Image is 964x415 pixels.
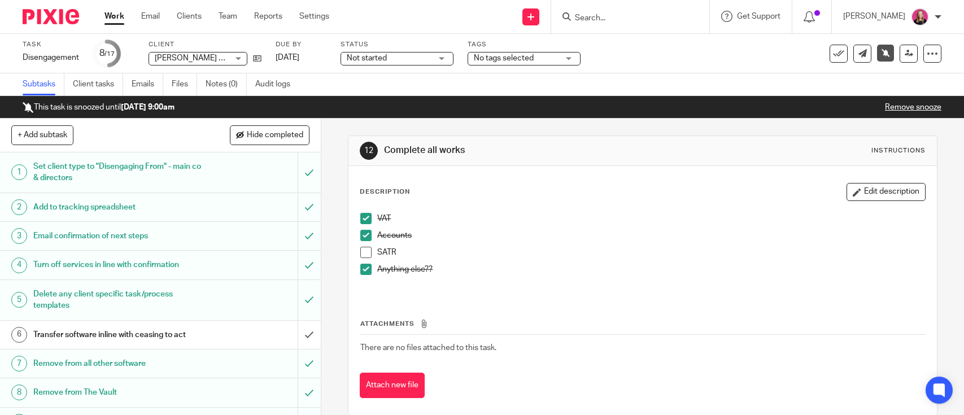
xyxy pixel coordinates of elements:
[255,73,299,95] a: Audit logs
[360,187,410,196] p: Description
[33,199,202,216] h1: Add to tracking spreadsheet
[276,54,299,62] span: [DATE]
[23,9,79,24] img: Pixie
[11,257,27,273] div: 4
[847,183,926,201] button: Edit description
[33,286,202,314] h1: Delete any client specific task/process templates
[99,47,115,60] div: 8
[247,131,303,140] span: Hide completed
[11,125,73,145] button: + Add subtask
[177,11,202,22] a: Clients
[23,52,79,63] div: Disengagement
[23,102,175,113] p: This task is snoozed until
[11,164,27,180] div: 1
[871,146,926,155] div: Instructions
[911,8,929,26] img: Team%20headshots.png
[377,230,924,241] p: Accounts
[347,54,387,62] span: Not started
[341,40,453,49] label: Status
[11,356,27,372] div: 7
[33,326,202,343] h1: Transfer software inline with ceasing to act
[11,228,27,244] div: 3
[219,11,237,22] a: Team
[360,321,415,327] span: Attachments
[737,12,780,20] span: Get Support
[11,327,27,343] div: 6
[73,73,123,95] a: Client tasks
[230,125,309,145] button: Hide completed
[33,384,202,401] h1: Remove from The Vault
[360,373,425,398] button: Attach new file
[33,355,202,372] h1: Remove from all other software
[299,11,329,22] a: Settings
[33,256,202,273] h1: Turn off services in line with confirmation
[172,73,197,95] a: Files
[11,385,27,400] div: 8
[121,103,175,111] b: [DATE] 9:00am
[377,247,924,258] p: SATR
[33,158,202,187] h1: Set client type to "Disengaging From" - main co & directors
[141,11,160,22] a: Email
[11,292,27,308] div: 5
[155,54,285,62] span: [PERSON_NAME] MECHANICAL LTD
[132,73,163,95] a: Emails
[574,14,675,24] input: Search
[276,40,326,49] label: Due by
[104,11,124,22] a: Work
[377,213,924,224] p: VAT
[23,40,79,49] label: Task
[384,145,667,156] h1: Complete all works
[206,73,247,95] a: Notes (0)
[468,40,581,49] label: Tags
[11,199,27,215] div: 2
[33,228,202,244] h1: Email confirmation of next steps
[104,51,115,57] small: /17
[885,103,941,111] a: Remove snooze
[360,344,496,352] span: There are no files attached to this task.
[254,11,282,22] a: Reports
[149,40,261,49] label: Client
[843,11,905,22] p: [PERSON_NAME]
[474,54,534,62] span: No tags selected
[360,142,378,160] div: 12
[377,264,924,275] p: Anything else??
[23,73,64,95] a: Subtasks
